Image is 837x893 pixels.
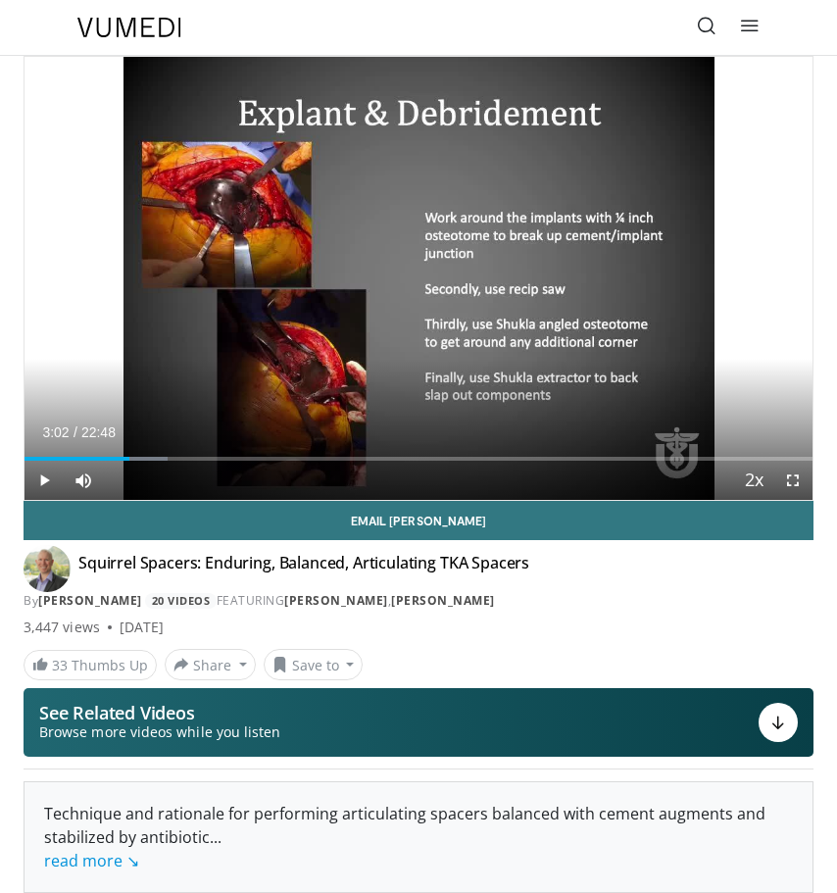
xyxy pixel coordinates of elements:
[145,593,217,610] a: 20 Videos
[25,461,64,500] button: Play
[52,656,68,674] span: 33
[264,649,364,680] button: Save to
[120,618,164,637] div: [DATE]
[39,703,280,722] p: See Related Videos
[64,461,103,500] button: Mute
[38,592,142,609] a: [PERSON_NAME]
[44,826,222,871] span: ...
[24,618,100,637] span: 3,447 views
[81,424,116,440] span: 22:48
[44,802,793,872] div: Technique and rationale for performing articulating spacers balanced with cement augments and sta...
[42,424,69,440] span: 3:02
[734,461,773,500] button: Playback Rate
[391,592,495,609] a: [PERSON_NAME]
[25,57,812,500] video-js: Video Player
[24,688,813,757] button: See Related Videos Browse more videos while you listen
[44,850,139,871] a: read more ↘
[773,461,812,500] button: Fullscreen
[24,592,813,610] div: By FEATURING ,
[24,501,813,540] a: Email [PERSON_NAME]
[78,553,529,584] h4: Squirrel Spacers: Enduring, Balanced, Articulating TKA Spacers
[74,424,77,440] span: /
[25,457,812,461] div: Progress Bar
[24,545,71,592] img: Avatar
[165,649,256,680] button: Share
[24,650,157,680] a: 33 Thumbs Up
[77,18,181,37] img: VuMedi Logo
[39,722,280,742] span: Browse more videos while you listen
[284,592,388,609] a: [PERSON_NAME]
